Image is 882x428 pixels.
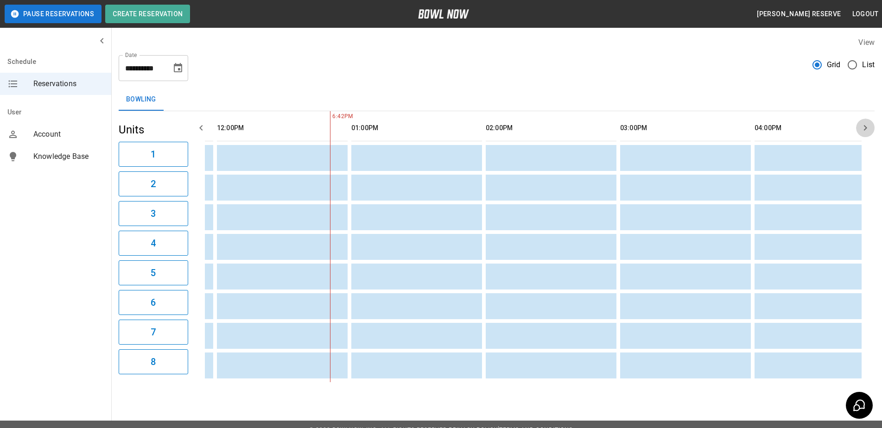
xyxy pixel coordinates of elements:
th: 01:00PM [351,115,482,141]
h6: 5 [151,265,156,280]
button: Choose date, selected date is Sep 27, 2025 [169,59,187,77]
span: Account [33,129,104,140]
h6: 1 [151,147,156,162]
span: Grid [827,59,841,70]
label: View [858,38,875,47]
button: 7 [119,320,188,345]
button: 4 [119,231,188,256]
button: 5 [119,260,188,285]
button: [PERSON_NAME] reserve [753,6,844,23]
h6: 7 [151,325,156,340]
button: 3 [119,201,188,226]
h6: 4 [151,236,156,251]
img: logo [418,9,469,19]
h6: 6 [151,295,156,310]
h6: 8 [151,354,156,369]
th: 02:00PM [486,115,616,141]
button: 1 [119,142,188,167]
h6: 2 [151,176,156,191]
th: 12:00PM [217,115,348,141]
button: 2 [119,171,188,196]
button: Create Reservation [105,5,190,23]
button: Logout [849,6,882,23]
button: 6 [119,290,188,315]
span: 6:42PM [330,112,332,121]
div: inventory tabs [119,88,875,111]
button: Pause Reservations [5,5,102,23]
h6: 3 [151,206,156,221]
span: Knowledge Base [33,151,104,162]
span: List [862,59,875,70]
button: Bowling [119,88,164,111]
span: Reservations [33,78,104,89]
button: 8 [119,349,188,374]
h5: Units [119,122,188,137]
